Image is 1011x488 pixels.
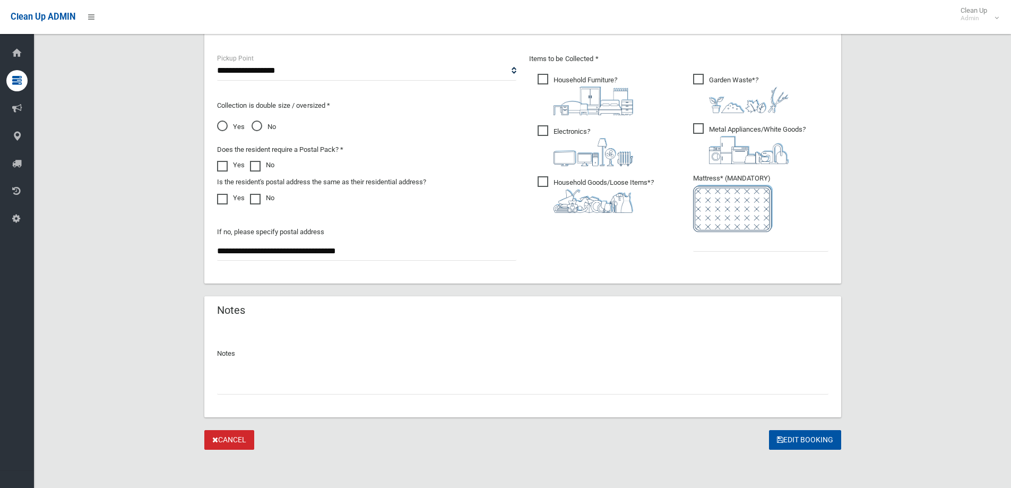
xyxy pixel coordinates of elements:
i: ? [709,76,789,113]
label: Does the resident require a Postal Pack? * [217,143,343,156]
p: Notes [217,347,828,360]
img: aa9efdbe659d29b613fca23ba79d85cb.png [554,87,633,115]
label: No [250,192,274,204]
img: 36c1b0289cb1767239cdd3de9e694f19.png [709,136,789,164]
label: Is the resident's postal address the same as their residential address? [217,176,426,189]
span: Household Goods/Loose Items* [538,176,654,213]
img: 394712a680b73dbc3d2a6a3a7ffe5a07.png [554,138,633,166]
p: Collection is double size / oversized * [217,99,516,112]
span: Clean Up ADMIN [11,12,75,22]
a: Cancel [204,430,254,450]
span: Mattress* (MANDATORY) [693,174,828,232]
span: Household Furniture [538,74,633,115]
span: Garden Waste* [693,74,789,113]
label: If no, please specify postal address [217,226,324,238]
p: Items to be Collected * [529,53,828,65]
img: e7408bece873d2c1783593a074e5cb2f.png [693,185,773,232]
span: Electronics [538,125,633,166]
img: 4fd8a5c772b2c999c83690221e5242e0.png [709,87,789,113]
label: Yes [217,192,245,204]
i: ? [709,125,806,164]
i: ? [554,178,654,213]
span: Yes [217,121,245,133]
span: Clean Up [955,6,998,22]
span: Metal Appliances/White Goods [693,123,806,164]
img: b13cc3517677393f34c0a387616ef184.png [554,189,633,213]
header: Notes [204,300,258,321]
button: Edit Booking [769,430,841,450]
span: No [252,121,276,133]
small: Admin [961,14,987,22]
label: Yes [217,159,245,172]
i: ? [554,76,633,115]
label: No [250,159,274,172]
i: ? [554,127,633,166]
